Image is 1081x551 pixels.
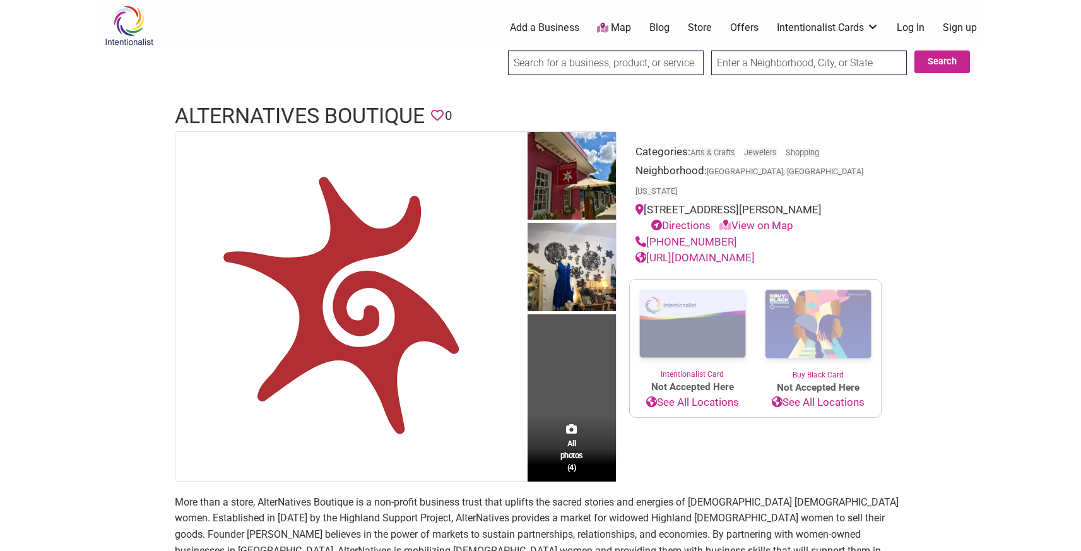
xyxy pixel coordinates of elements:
a: Sign up [943,21,977,35]
span: [US_STATE] [635,187,677,196]
a: Arts & Crafts [690,148,735,157]
img: Buy Black Card [755,280,881,369]
a: View on Map [719,219,793,232]
a: [PHONE_NUMBER] [635,235,737,248]
a: Jewelers [744,148,777,157]
a: Shopping [786,148,819,157]
input: Enter a Neighborhood, City, or State [711,50,907,75]
a: [URL][DOMAIN_NAME] [635,251,755,264]
a: Intentionalist Card [630,280,755,380]
a: Map [597,21,631,35]
a: Blog [649,21,670,35]
a: Store [688,21,712,35]
span: Not Accepted Here [755,381,881,395]
h1: AlterNatives Boutique [175,101,425,131]
span: All photos (4) [560,437,583,473]
a: Buy Black Card [755,280,881,381]
span: Not Accepted Here [630,380,755,394]
a: Add a Business [510,21,579,35]
a: Directions [651,219,711,232]
a: Intentionalist Cards [777,21,879,35]
div: Neighborhood: [635,163,875,202]
div: Categories: [635,144,875,163]
img: Intentionalist Card [630,280,755,369]
img: Intentionalist [99,5,159,46]
span: 0 [445,106,452,126]
div: [STREET_ADDRESS][PERSON_NAME] [635,202,875,234]
input: Search for a business, product, or service [508,50,704,75]
button: Search [914,50,970,73]
a: Offers [730,21,759,35]
a: Log In [897,21,924,35]
a: See All Locations [630,394,755,411]
span: [GEOGRAPHIC_DATA], [GEOGRAPHIC_DATA] [707,168,863,176]
a: See All Locations [755,394,881,411]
